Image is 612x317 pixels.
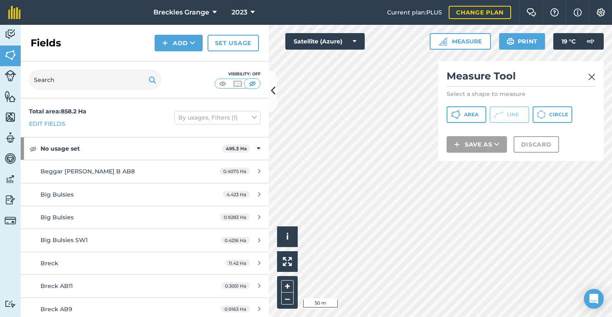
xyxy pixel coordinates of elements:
h2: Measure Tool [447,70,595,86]
button: 19 °C [553,33,604,50]
img: fieldmargin Logo [8,6,21,19]
span: 4.423 Ha [223,191,250,198]
a: Breck AB110.3051 Ha [21,275,269,297]
img: svg+xml;base64,PHN2ZyB4bWxucz0iaHR0cDovL3d3dy53My5vcmcvMjAwMC9zdmciIHdpZHRoPSIxNyIgaGVpZ2h0PSIxNy... [574,7,582,17]
span: Breck AB11 [41,282,73,290]
strong: 495.3 Ha [226,146,247,151]
img: A cog icon [596,8,606,17]
a: Breck11.42 Ha [21,252,269,274]
a: Set usage [208,35,259,51]
span: 11.42 Ha [225,259,250,267]
span: Line [507,111,519,118]
img: Ruler icon [439,37,447,46]
img: svg+xml;base64,PHN2ZyB4bWxucz0iaHR0cDovL3d3dy53My5vcmcvMjAwMC9zdmciIHdpZHRoPSIxNCIgaGVpZ2h0PSIyNC... [162,38,168,48]
img: svg+xml;base64,PHN2ZyB4bWxucz0iaHR0cDovL3d3dy53My5vcmcvMjAwMC9zdmciIHdpZHRoPSI1NiIgaGVpZ2h0PSI2MC... [5,111,16,123]
p: Select a shape to measure [447,90,595,98]
span: Big Bulsies [41,214,74,221]
span: 2023 [232,7,247,17]
a: Big Bulsies SW10.4216 Ha [21,229,269,251]
img: Four arrows, one pointing top left, one top right, one bottom right and the last bottom left [283,257,292,266]
span: Breckles Grange [153,7,209,17]
span: Breck [41,259,58,267]
button: Area [447,106,486,123]
img: svg+xml;base64,PHN2ZyB4bWxucz0iaHR0cDovL3d3dy53My5vcmcvMjAwMC9zdmciIHdpZHRoPSIxOCIgaGVpZ2h0PSIyNC... [29,144,37,154]
img: svg+xml;base64,PHN2ZyB4bWxucz0iaHR0cDovL3d3dy53My5vcmcvMjAwMC9zdmciIHdpZHRoPSIxOSIgaGVpZ2h0PSIyNC... [148,75,156,85]
img: svg+xml;base64,PD94bWwgdmVyc2lvbj0iMS4wIiBlbmNvZGluZz0idXRmLTgiPz4KPCEtLSBHZW5lcmF0b3I6IEFkb2JlIE... [5,132,16,144]
strong: No usage set [41,137,222,160]
img: svg+xml;base64,PHN2ZyB4bWxucz0iaHR0cDovL3d3dy53My5vcmcvMjAwMC9zdmciIHdpZHRoPSIxNCIgaGVpZ2h0PSIyNC... [454,139,460,149]
button: Measure [430,33,491,50]
span: 19 ° C [562,33,576,50]
img: svg+xml;base64,PHN2ZyB4bWxucz0iaHR0cDovL3d3dy53My5vcmcvMjAwMC9zdmciIHdpZHRoPSIxOSIgaGVpZ2h0PSIyNC... [507,36,514,46]
span: Breck AB9 [41,305,72,313]
img: Two speech bubbles overlapping with the left bubble in the forefront [526,8,536,17]
img: svg+xml;base64,PD94bWwgdmVyc2lvbj0iMS4wIiBlbmNvZGluZz0idXRmLTgiPz4KPCEtLSBHZW5lcmF0b3I6IEFkb2JlIE... [5,173,16,185]
span: Beggar [PERSON_NAME] B AB8 [41,168,135,175]
a: Big Bulsies4.423 Ha [21,183,269,206]
h2: Fields [31,36,61,50]
img: svg+xml;base64,PD94bWwgdmVyc2lvbj0iMS4wIiBlbmNvZGluZz0idXRmLTgiPz4KPCEtLSBHZW5lcmF0b3I6IEFkb2JlIE... [5,215,16,226]
button: Line [490,106,529,123]
div: Visibility: Off [214,71,261,77]
img: svg+xml;base64,PD94bWwgdmVyc2lvbj0iMS4wIiBlbmNvZGluZz0idXRmLTgiPz4KPCEtLSBHZW5lcmF0b3I6IEFkb2JlIE... [5,152,16,165]
span: Circle [549,111,568,118]
button: By usages, Filters (1) [175,111,261,124]
a: Beggar [PERSON_NAME] B AB80.4075 Ha [21,160,269,183]
button: Print [499,33,545,50]
img: svg+xml;base64,PD94bWwgdmVyc2lvbj0iMS4wIiBlbmNvZGluZz0idXRmLTgiPz4KPCEtLSBHZW5lcmF0b3I6IEFkb2JlIE... [5,194,16,206]
button: Save as [447,136,507,153]
div: No usage set495.3 Ha [21,137,269,160]
img: svg+xml;base64,PHN2ZyB4bWxucz0iaHR0cDovL3d3dy53My5vcmcvMjAwMC9zdmciIHdpZHRoPSIyMiIgaGVpZ2h0PSIzMC... [588,72,595,82]
img: svg+xml;base64,PD94bWwgdmVyc2lvbj0iMS4wIiBlbmNvZGluZz0idXRmLTgiPz4KPCEtLSBHZW5lcmF0b3I6IEFkb2JlIE... [5,300,16,308]
img: A question mark icon [550,8,559,17]
button: i [277,226,298,247]
img: svg+xml;base64,PHN2ZyB4bWxucz0iaHR0cDovL3d3dy53My5vcmcvMjAwMC9zdmciIHdpZHRoPSI1MCIgaGVpZ2h0PSI0MC... [218,79,228,88]
span: 0.3051 Ha [221,282,250,289]
span: Current plan : PLUS [387,8,442,17]
img: svg+xml;base64,PD94bWwgdmVyc2lvbj0iMS4wIiBlbmNvZGluZz0idXRmLTgiPz4KPCEtLSBHZW5lcmF0b3I6IEFkb2JlIE... [5,28,16,41]
span: Big Bulsies SW1 [41,236,88,244]
span: 0.4075 Ha [220,168,250,175]
a: Edit fields [29,119,65,128]
button: Add [155,35,203,51]
img: svg+xml;base64,PD94bWwgdmVyc2lvbj0iMS4wIiBlbmNvZGluZz0idXRmLTgiPz4KPCEtLSBHZW5lcmF0b3I6IEFkb2JlIE... [582,33,599,50]
img: svg+xml;base64,PHN2ZyB4bWxucz0iaHR0cDovL3d3dy53My5vcmcvMjAwMC9zdmciIHdpZHRoPSI1MCIgaGVpZ2h0PSI0MC... [232,79,243,88]
span: 0.9283 Ha [220,214,250,221]
button: + [281,280,294,293]
span: 0.9163 Ha [221,305,250,312]
div: Open Intercom Messenger [584,289,604,309]
button: Discard [514,136,559,153]
span: 0.4216 Ha [221,237,250,244]
input: Search [29,70,161,90]
img: svg+xml;base64,PHN2ZyB4bWxucz0iaHR0cDovL3d3dy53My5vcmcvMjAwMC9zdmciIHdpZHRoPSI1NiIgaGVpZ2h0PSI2MC... [5,90,16,103]
button: – [281,293,294,305]
button: Circle [533,106,572,123]
span: Big Bulsies [41,191,74,198]
span: Area [464,111,478,118]
span: i [286,231,289,242]
img: svg+xml;base64,PHN2ZyB4bWxucz0iaHR0cDovL3d3dy53My5vcmcvMjAwMC9zdmciIHdpZHRoPSI1NiIgaGVpZ2h0PSI2MC... [5,49,16,61]
img: svg+xml;base64,PHN2ZyB4bWxucz0iaHR0cDovL3d3dy53My5vcmcvMjAwMC9zdmciIHdpZHRoPSI1MCIgaGVpZ2h0PSI0MC... [247,79,258,88]
button: Satellite (Azure) [285,33,365,50]
a: Big Bulsies0.9283 Ha [21,206,269,228]
a: Change plan [449,6,511,19]
img: svg+xml;base64,PD94bWwgdmVyc2lvbj0iMS4wIiBlbmNvZGluZz0idXRmLTgiPz4KPCEtLSBHZW5lcmF0b3I6IEFkb2JlIE... [5,70,16,82]
strong: Total area : 858.2 Ha [29,108,86,115]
